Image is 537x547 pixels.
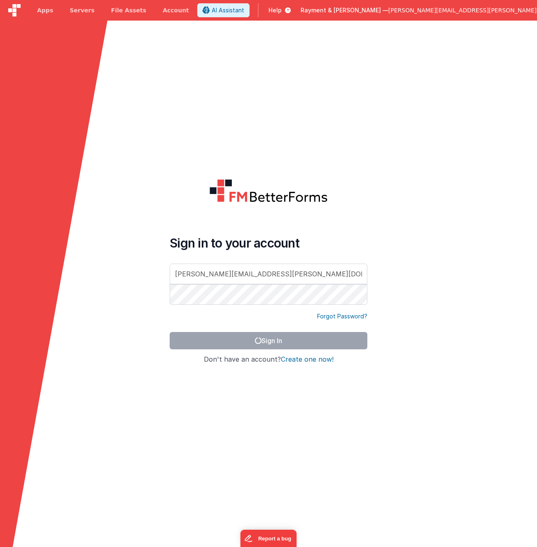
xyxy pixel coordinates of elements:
[301,6,388,14] span: Rayment & [PERSON_NAME] —
[212,6,244,14] span: AI Assistant
[170,264,367,284] input: Email Address
[281,356,334,363] button: Create one now!
[240,530,297,547] iframe: Marker.io feedback button
[170,356,367,363] h4: Don't have an account?
[70,6,94,14] span: Servers
[170,332,367,349] button: Sign In
[37,6,53,14] span: Apps
[197,3,250,17] button: AI Assistant
[170,236,367,250] h4: Sign in to your account
[317,312,367,320] a: Forgot Password?
[111,6,147,14] span: File Assets
[268,6,282,14] span: Help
